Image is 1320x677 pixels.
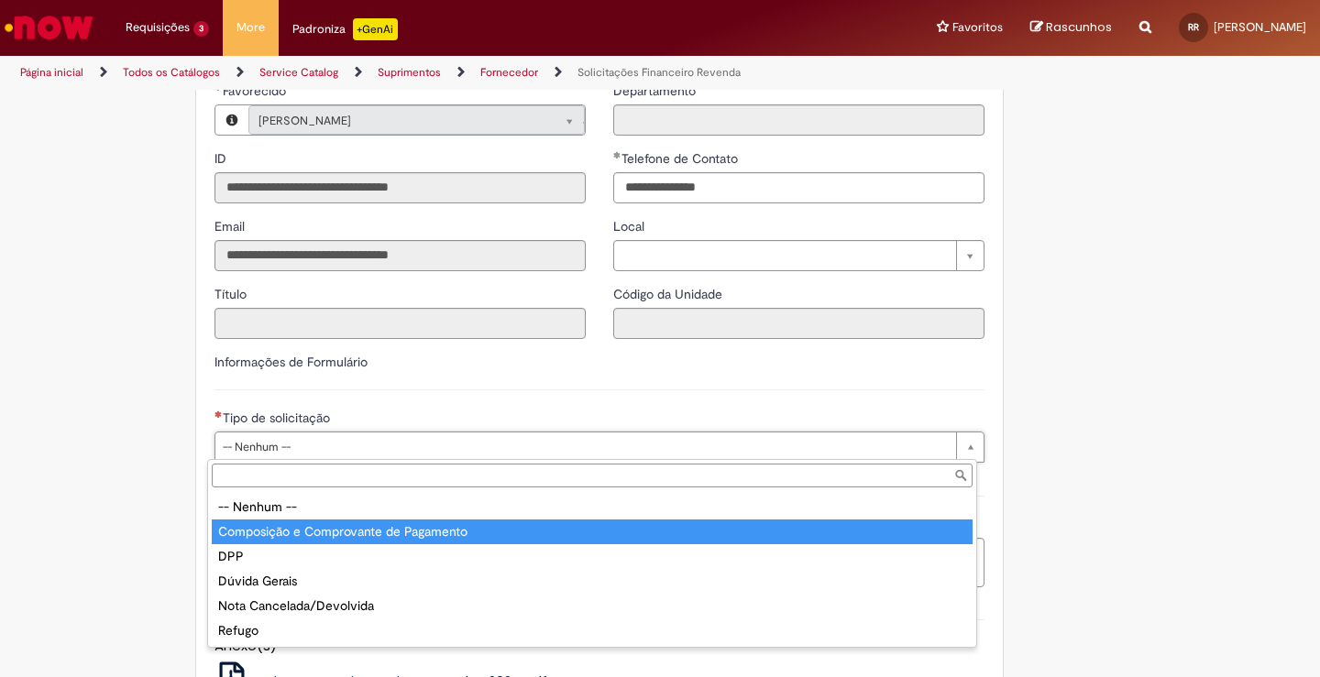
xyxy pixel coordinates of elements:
[212,495,973,519] div: -- Nenhum --
[212,544,973,569] div: DPP
[212,519,973,544] div: Composição e Comprovante de Pagamento
[212,618,973,643] div: Refugo
[212,594,973,618] div: Nota Cancelada/Devolvida
[212,569,973,594] div: Dúvida Gerais
[208,491,976,647] ul: Tipo de solicitação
